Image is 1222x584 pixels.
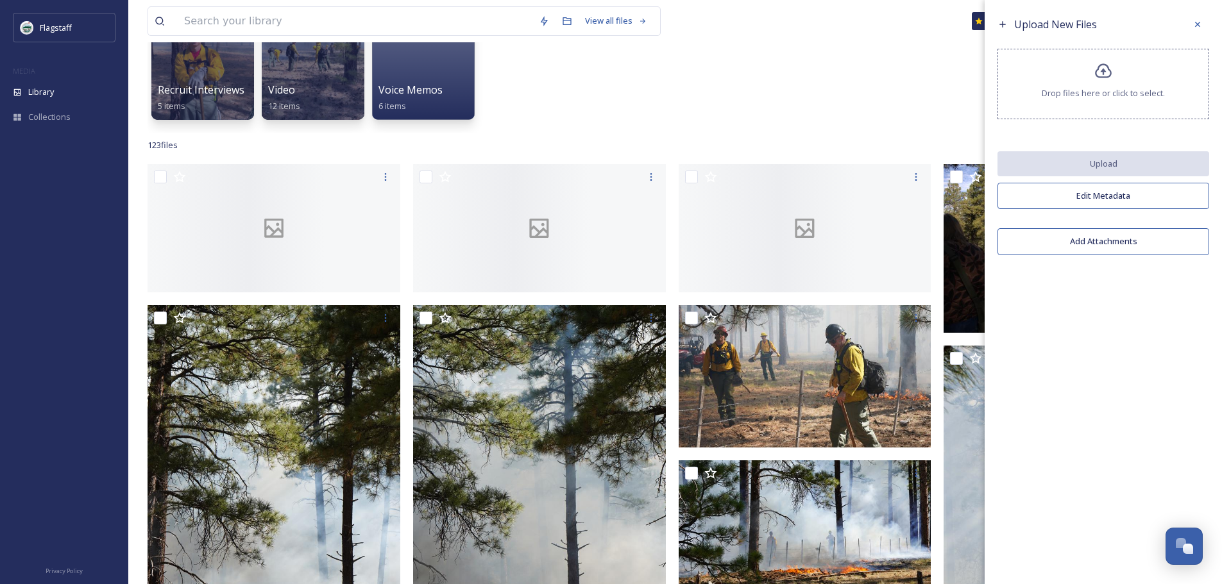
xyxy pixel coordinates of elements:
[378,100,406,112] span: 6 items
[679,305,931,447] img: DSC06657.JPG
[268,100,300,112] span: 12 items
[997,183,1209,209] button: Edit Metadata
[268,83,295,97] span: Video
[178,7,532,35] input: Search your library
[158,83,244,97] span: Recruit Interviews
[997,151,1209,176] button: Upload
[158,100,185,112] span: 5 items
[46,567,83,575] span: Privacy Policy
[40,22,72,33] span: Flagstaff
[13,66,35,76] span: MEDIA
[46,562,83,578] a: Privacy Policy
[972,12,1036,30] a: What's New
[944,164,1196,333] img: DSC02883 2.ARW
[997,228,1209,254] button: Add Attachments
[148,139,178,151] span: 123 file s
[268,84,300,112] a: Video12 items
[378,83,443,97] span: Voice Memos
[1042,87,1165,99] span: Drop files here or click to select.
[28,86,54,98] span: Library
[1014,17,1097,31] span: Upload New Files
[21,21,33,34] img: images%20%282%29.jpeg
[158,84,244,112] a: Recruit Interviews5 items
[378,84,443,112] a: Voice Memos6 items
[28,111,71,123] span: Collections
[1166,528,1203,565] button: Open Chat
[579,8,654,33] a: View all files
